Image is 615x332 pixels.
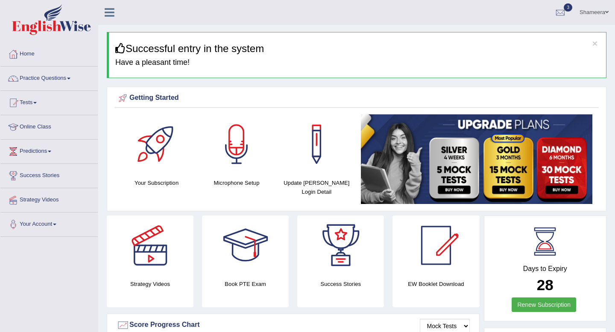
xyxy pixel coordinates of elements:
[0,91,98,112] a: Tests
[117,92,597,105] div: Getting Started
[202,280,289,288] h4: Book PTE Exam
[297,280,384,288] h4: Success Stories
[0,213,98,234] a: Your Account
[281,178,352,196] h4: Update [PERSON_NAME] Login Detail
[107,280,193,288] h4: Strategy Videos
[512,297,576,312] a: Renew Subscription
[115,58,600,67] h4: Have a pleasant time!
[537,277,553,293] b: 28
[201,178,272,187] h4: Microphone Setup
[361,114,592,204] img: small5.jpg
[0,115,98,137] a: Online Class
[0,188,98,210] a: Strategy Videos
[592,39,597,48] button: ×
[115,43,600,54] h3: Successful entry in the system
[0,67,98,88] a: Practice Questions
[0,164,98,185] a: Success Stories
[0,140,98,161] a: Predictions
[494,265,597,273] h4: Days to Expiry
[121,178,192,187] h4: Your Subscription
[564,3,572,12] span: 3
[0,42,98,64] a: Home
[392,280,479,288] h4: EW Booklet Download
[117,319,470,332] div: Score Progress Chart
